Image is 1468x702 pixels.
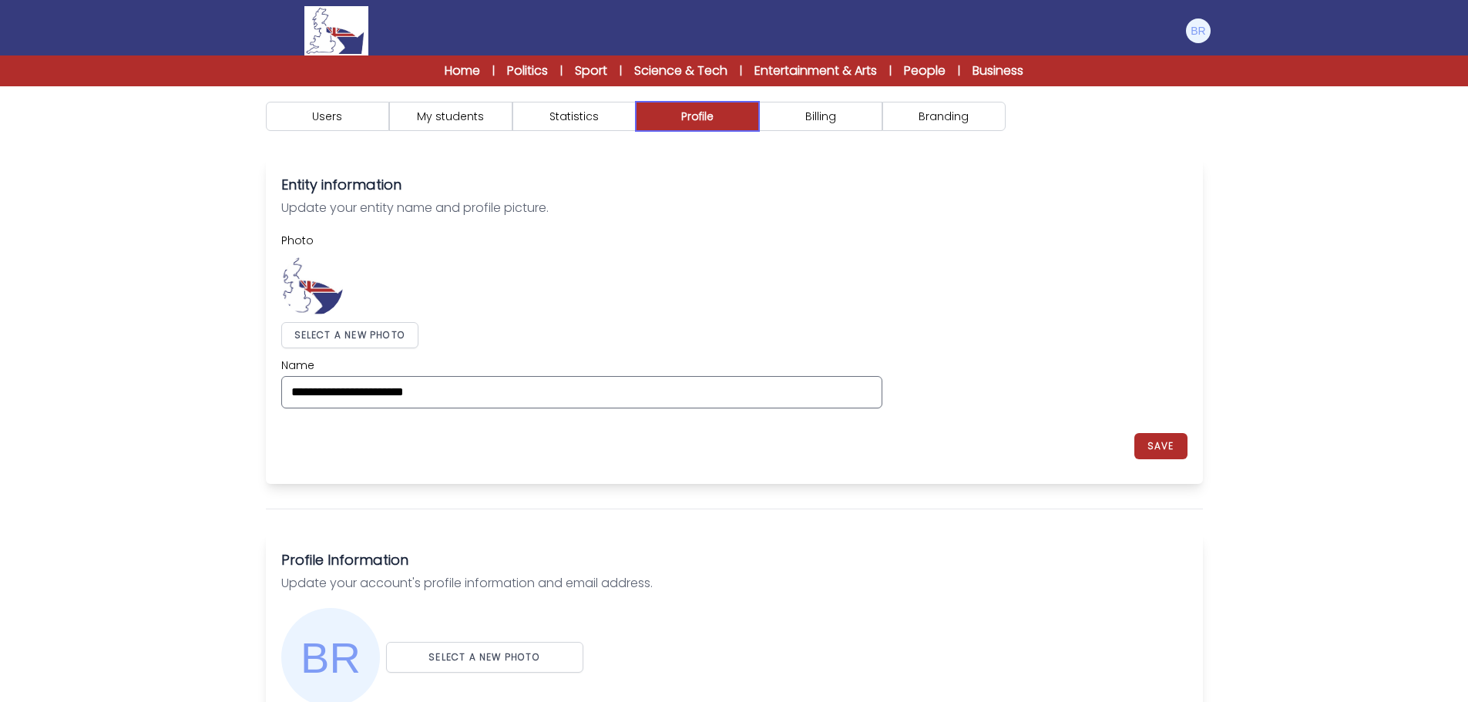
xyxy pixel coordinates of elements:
label: Name [281,358,882,373]
a: Business [973,62,1023,80]
h3: Entity information [281,174,1188,196]
span: | [560,63,563,79]
span: | [492,63,495,79]
img: British School of Verona [281,254,343,316]
h3: Profile Information [281,549,1188,571]
button: Billing [759,102,882,131]
button: Branding [882,102,1006,131]
span: | [889,63,892,79]
span: | [620,63,622,79]
a: People [904,62,946,80]
img: Logo [304,6,368,55]
p: Update your entity name and profile picture. [281,199,1188,217]
a: Science & Tech [634,62,727,80]
a: Sport [575,62,607,80]
button: SELECT A NEW PHOTO [386,642,583,673]
label: Photo [281,233,882,248]
button: Users [266,102,389,131]
span: | [740,63,742,79]
button: SELECT A NEW PHOTO [281,322,419,348]
button: SAVE [1134,433,1188,459]
a: Home [445,62,480,80]
a: Entertainment & Arts [754,62,877,80]
a: Politics [507,62,548,80]
button: Statistics [512,102,636,131]
button: Profile [636,102,759,131]
a: Logo [257,6,417,55]
img: Barbara Rapetti [1186,18,1211,43]
p: Update your account's profile information and email address. [281,574,1188,593]
button: My students [389,102,512,131]
span: | [958,63,960,79]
